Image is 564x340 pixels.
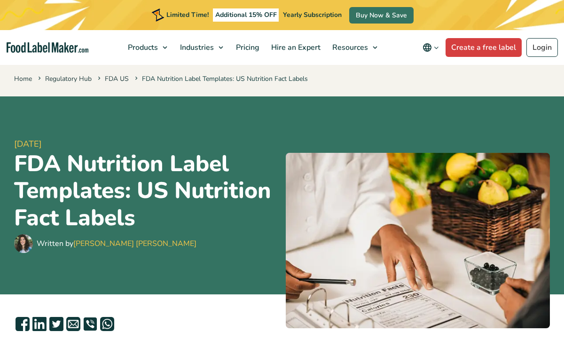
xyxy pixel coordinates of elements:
[14,74,32,83] a: Home
[14,138,278,150] span: [DATE]
[416,38,446,57] button: Change language
[166,10,209,19] span: Limited Time!
[174,30,228,65] a: Industries
[14,150,278,232] h1: FDA Nutrition Label Templates: US Nutrition Fact Labels
[177,42,215,53] span: Industries
[349,7,414,24] a: Buy Now & Save
[125,42,159,53] span: Products
[268,42,321,53] span: Hire an Expert
[45,74,92,83] a: Regulatory Hub
[233,42,260,53] span: Pricing
[283,10,342,19] span: Yearly Subscription
[526,38,558,57] a: Login
[105,74,129,83] a: FDA US
[73,238,196,249] a: [PERSON_NAME] [PERSON_NAME]
[266,30,324,65] a: Hire an Expert
[230,30,263,65] a: Pricing
[213,8,279,22] span: Additional 15% OFF
[7,42,88,53] a: Food Label Maker homepage
[329,42,369,53] span: Resources
[446,38,522,57] a: Create a free label
[37,238,196,249] div: Written by
[122,30,172,65] a: Products
[133,74,308,83] span: FDA Nutrition Label Templates: US Nutrition Fact Labels
[327,30,382,65] a: Resources
[14,234,33,253] img: Maria Abi Hanna - Food Label Maker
